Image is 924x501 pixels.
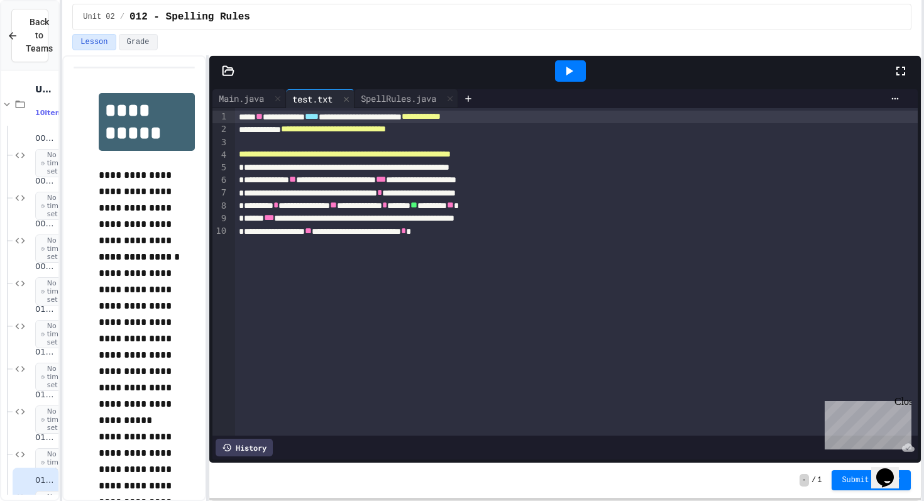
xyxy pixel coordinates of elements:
div: SpellRules.java [355,92,443,105]
span: 009 - Day enum [35,262,56,272]
div: 2 [212,123,228,136]
div: 5 [212,162,228,174]
div: 10 [212,225,228,238]
span: 010A - Interesting Numbers [35,304,56,315]
div: Chat with us now!Close [5,5,87,80]
span: - [800,474,809,487]
div: Main.java [212,89,286,108]
div: 8 [212,200,228,212]
span: 008b - char Practice II [35,176,56,187]
iframe: chat widget [871,451,911,488]
button: Back to Teams [11,9,48,62]
span: 008a - char Practice I [35,133,56,144]
span: No time set [35,192,72,221]
div: test.txt [286,92,339,106]
span: 012 - Spelling Rules [129,9,250,25]
span: 011B - Florist Lab [35,432,56,443]
span: 1 [817,475,822,485]
span: Unit 02 [83,12,114,22]
span: / [811,475,816,485]
div: 7 [212,187,228,199]
span: 011A - Exceptions Method [35,390,56,400]
div: 6 [212,174,228,187]
div: SpellRules.java [355,89,458,108]
span: No time set [35,405,72,434]
div: 3 [212,136,228,149]
div: 9 [212,212,228,225]
span: 010B - SnackKiosk [35,347,56,358]
div: Main.java [212,92,270,105]
div: 1 [212,111,228,123]
span: No time set [35,234,72,263]
div: 4 [212,149,228,162]
span: No time set [35,277,72,306]
span: 10 items [35,109,67,117]
iframe: chat widget [820,396,911,449]
span: / [120,12,124,22]
button: Grade [119,34,158,50]
div: test.txt [286,89,355,108]
span: No time set [35,448,72,477]
button: Lesson [72,34,116,50]
span: No time set [35,363,72,392]
span: 012 - Spelling Rules [35,475,56,486]
span: No time set [35,149,72,178]
span: Back to Teams [26,16,53,55]
div: History [216,439,273,456]
span: Submit Answer [842,475,901,485]
span: No time set [35,320,72,349]
button: Submit Answer [832,470,911,490]
span: 008c - char Practice III (optional) [35,219,56,229]
span: Unit 02 [35,84,56,95]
